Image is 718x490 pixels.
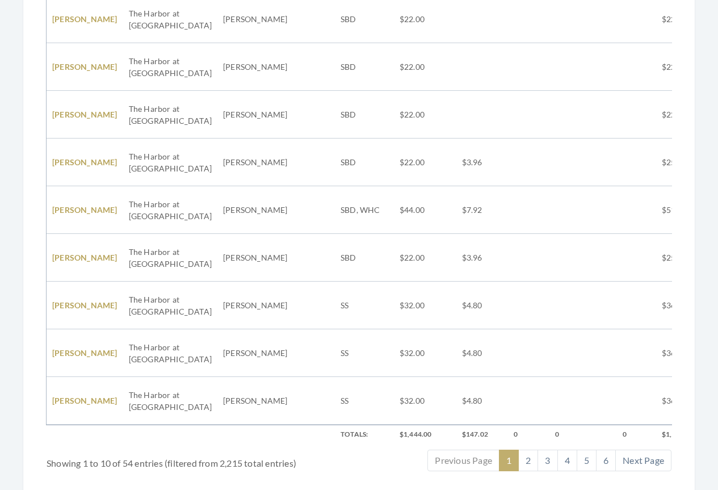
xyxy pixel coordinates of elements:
[499,450,519,471] a: 1
[394,329,456,377] td: $32.00
[596,450,616,471] a: 6
[217,282,293,329] td: [PERSON_NAME]
[456,282,508,329] td: $4.80
[656,377,706,425] td: $36.80
[52,110,117,119] a: [PERSON_NAME]
[52,253,117,262] a: [PERSON_NAME]
[341,430,368,438] strong: Totals:
[557,450,577,471] a: 4
[52,396,117,405] a: [PERSON_NAME]
[335,329,394,377] td: SS
[656,234,706,282] td: $25.96
[52,205,117,215] a: [PERSON_NAME]
[656,91,706,139] td: $22.00
[123,282,217,329] td: The Harbor at [GEOGRAPHIC_DATA]
[123,139,217,186] td: The Harbor at [GEOGRAPHIC_DATA]
[615,450,671,471] a: Next Page
[456,329,508,377] td: $4.80
[335,139,394,186] td: SBD
[656,329,706,377] td: $36.80
[394,282,456,329] td: $32.00
[217,139,293,186] td: [PERSON_NAME]
[217,43,293,91] td: [PERSON_NAME]
[394,377,456,425] td: $32.00
[52,157,117,167] a: [PERSON_NAME]
[456,139,508,186] td: $3.96
[456,186,508,234] td: $7.92
[538,450,557,471] a: 3
[656,186,706,234] td: $51.92
[52,348,117,358] a: [PERSON_NAME]
[123,329,217,377] td: The Harbor at [GEOGRAPHIC_DATA]
[656,425,706,444] th: $1,591.02
[656,139,706,186] td: $25.96
[335,91,394,139] td: SBD
[394,186,456,234] td: $44.00
[217,91,293,139] td: [PERSON_NAME]
[217,377,293,425] td: [PERSON_NAME]
[52,300,117,310] a: [PERSON_NAME]
[617,425,656,444] th: 0
[508,425,549,444] th: 0
[123,234,217,282] td: The Harbor at [GEOGRAPHIC_DATA]
[123,186,217,234] td: The Harbor at [GEOGRAPHIC_DATA]
[217,329,293,377] td: [PERSON_NAME]
[217,186,293,234] td: [PERSON_NAME]
[394,234,456,282] td: $22.00
[123,43,217,91] td: The Harbor at [GEOGRAPHIC_DATA]
[456,234,508,282] td: $3.96
[456,377,508,425] td: $4.80
[47,449,307,470] div: Showing 1 to 10 of 54 entries (filtered from 2,215 total entries)
[123,377,217,425] td: The Harbor at [GEOGRAPHIC_DATA]
[656,43,706,91] td: $22.00
[577,450,597,471] a: 5
[335,186,394,234] td: SBD, WHC
[335,377,394,425] td: SS
[394,43,456,91] td: $22.00
[52,62,117,72] a: [PERSON_NAME]
[335,234,394,282] td: SBD
[518,450,538,471] a: 2
[217,234,293,282] td: [PERSON_NAME]
[549,425,616,444] th: 0
[394,91,456,139] td: $22.00
[394,425,456,444] th: $1,444.00
[123,91,217,139] td: The Harbor at [GEOGRAPHIC_DATA]
[394,139,456,186] td: $22.00
[456,425,508,444] th: $147.02
[335,282,394,329] td: SS
[335,43,394,91] td: SBD
[52,14,117,24] a: [PERSON_NAME]
[656,282,706,329] td: $36.80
